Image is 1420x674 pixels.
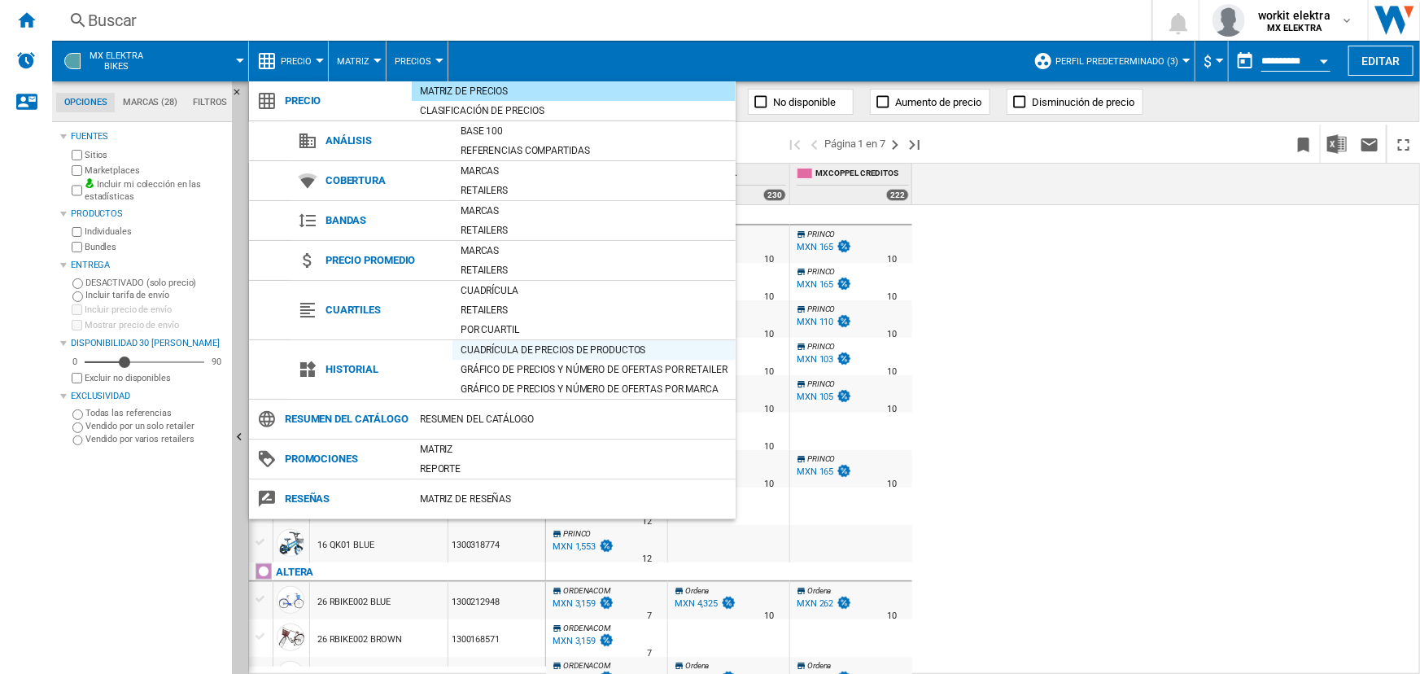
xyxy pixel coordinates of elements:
span: Análisis [317,129,452,152]
div: Marcas [452,203,736,219]
div: Gráfico de precios y número de ofertas por retailer [452,361,736,378]
span: Resumen del catálogo [277,408,412,431]
span: Bandas [317,209,452,232]
div: Retailers [452,222,736,239]
span: Precio promedio [317,249,452,272]
div: Matriz de precios [412,83,736,99]
div: Retailers [452,302,736,318]
div: Por cuartil [452,322,736,338]
div: Marcas [452,243,736,259]
div: Clasificación de precios [412,103,736,119]
span: Reseñas [277,488,412,510]
span: Precio [277,90,412,112]
span: Historial [317,358,452,381]
div: Matriz de RESEÑAS [412,491,736,507]
div: Matriz [412,441,736,457]
div: Cuadrícula de precios de productos [452,342,736,358]
div: Retailers [452,262,736,278]
div: Resumen del catálogo [412,411,736,427]
div: Referencias compartidas [452,142,736,159]
div: Base 100 [452,123,736,139]
div: Cuadrícula [452,282,736,299]
span: Cobertura [317,169,452,192]
div: Marcas [452,163,736,179]
div: Gráfico de precios y número de ofertas por marca [452,381,736,397]
div: Retailers [452,182,736,199]
div: Reporte [412,461,736,477]
span: Promociones [277,448,412,470]
span: Cuartiles [317,299,452,322]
